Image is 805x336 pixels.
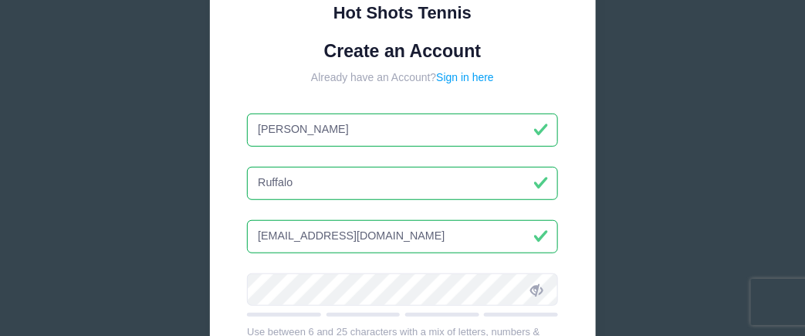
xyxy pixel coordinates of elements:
[247,167,558,200] input: Last Name
[247,220,558,253] input: Email
[247,70,558,86] div: Already have an Account?
[247,41,558,63] h1: Create an Account
[436,71,494,83] a: Sign in here
[247,114,558,147] input: First Name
